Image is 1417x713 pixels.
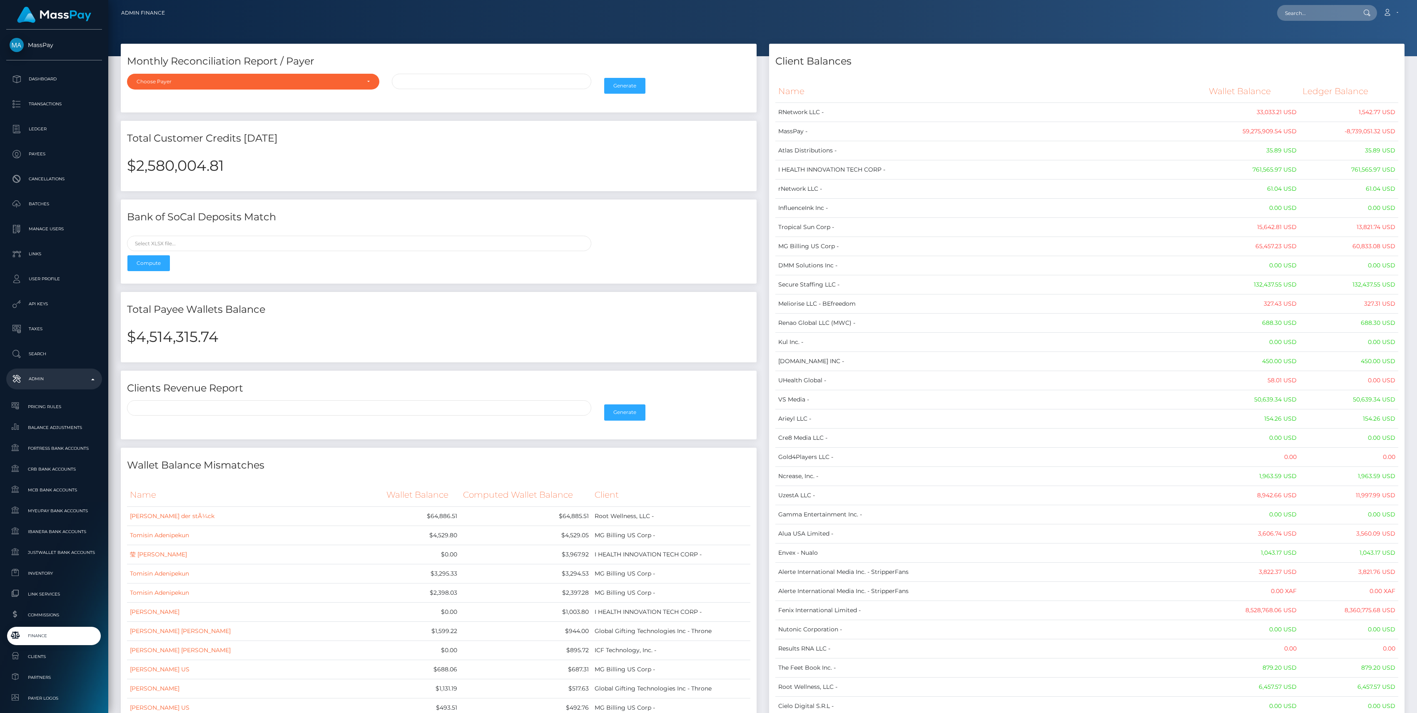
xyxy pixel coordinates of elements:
h2: $4,514,315.74 [127,328,750,346]
td: 0.00 USD [1300,371,1398,390]
span: Ibanera Bank Accounts [10,527,99,536]
td: 0.00 USD [1300,505,1398,524]
td: $3,294.53 [460,564,591,583]
td: 761,565.97 USD [1206,160,1300,179]
span: MyEUPay Bank Accounts [10,506,99,516]
td: 1,043.17 USD [1300,543,1398,563]
span: Inventory [10,568,99,578]
a: CRB Bank Accounts [6,460,102,478]
a: [PERSON_NAME] [PERSON_NAME] [130,627,231,635]
td: 450.00 USD [1206,352,1300,371]
td: Root Wellness, LLC - [775,678,1206,697]
td: 8,942.66 USD [1206,486,1300,505]
button: Compute [127,255,170,271]
a: MCB Bank Accounts [6,481,102,499]
td: 61.04 USD [1300,179,1398,199]
td: 0.00 [1206,448,1300,467]
span: Partners [10,673,99,682]
th: Wallet Balance [384,484,461,506]
td: Results RNA LLC - [775,639,1206,658]
p: Links [10,248,99,260]
td: Nutonic Corporation - [775,620,1206,639]
a: Fortress Bank Accounts [6,439,102,457]
button: Generate [604,78,645,94]
td: $64,885.51 [460,506,591,526]
td: $0.00 [384,641,461,660]
td: MG Billing US Corp - [592,526,750,545]
td: The Feet Book Inc. - [775,658,1206,678]
a: Batches [6,194,102,214]
button: Generate [604,404,645,420]
a: [PERSON_NAME] US [130,666,189,673]
img: MassPay Logo [17,7,91,23]
p: Payees [10,148,99,160]
a: Ibanera Bank Accounts [6,523,102,541]
td: I HEALTH INNOVATION TECH CORP - [775,160,1206,179]
span: Clients [10,652,99,661]
a: Inventory [6,564,102,582]
td: 450.00 USD [1300,352,1398,371]
a: User Profile [6,269,102,289]
td: $64,886.51 [384,506,461,526]
td: $517.63 [460,679,591,698]
td: 0.00 USD [1300,199,1398,218]
td: MG Billing US Corp - [592,660,750,679]
td: $687.31 [460,660,591,679]
a: Commissions [6,606,102,624]
p: Transactions [10,98,99,110]
td: 0.00 USD [1206,199,1300,218]
td: Alerte International Media Inc. - StripperFans [775,563,1206,582]
td: 0.00 USD [1206,333,1300,352]
p: Ledger [10,123,99,135]
td: 6,457.57 USD [1206,678,1300,697]
a: Transactions [6,94,102,115]
td: $4,529.05 [460,526,591,545]
span: CRB Bank Accounts [10,464,99,474]
td: 154.26 USD [1300,409,1398,429]
a: Payer Logos [6,689,102,707]
a: Admin Finance [121,4,165,22]
td: 0.00 USD [1300,620,1398,639]
td: Alerte International Media Inc. - StripperFans [775,582,1206,601]
a: [PERSON_NAME] US [130,704,189,711]
h4: Total Customer Credits [DATE] [127,131,750,146]
h4: Client Balances [775,54,1399,69]
div: Choose Payer [137,78,360,85]
th: Ledger Balance [1300,80,1398,103]
th: Wallet Balance [1206,80,1300,103]
td: -8,739,051.32 USD [1300,122,1398,141]
h2: $2,580,004.81 [127,157,750,175]
td: Meliorise LLC - BEfreedom [775,294,1206,314]
td: 58.01 USD [1206,371,1300,390]
a: Taxes [6,319,102,339]
td: $1,599.22 [384,621,461,641]
td: 154.26 USD [1206,409,1300,429]
td: $2,398.03 [384,583,461,602]
td: 132,437.55 USD [1300,275,1398,294]
td: $3,967.92 [460,545,591,564]
span: Fortress Bank Accounts [10,444,99,453]
a: Ledger [6,119,102,140]
td: 688.30 USD [1206,314,1300,333]
td: [DOMAIN_NAME] INC - [775,352,1206,371]
td: Renao Global LLC (MWC) - [775,314,1206,333]
td: 11,997.99 USD [1300,486,1398,505]
td: Secure Staffing LLC - [775,275,1206,294]
span: Finance [10,631,99,641]
td: Arieyl LLC - [775,409,1206,429]
a: JustWallet Bank Accounts [6,543,102,561]
a: Manage Users [6,219,102,239]
td: 0.00 USD [1206,620,1300,639]
h4: Clients Revenue Report [127,381,750,396]
th: Name [775,80,1206,103]
td: 33,033.21 USD [1206,103,1300,122]
td: UzestA LLC - [775,486,1206,505]
td: rNetwork LLC - [775,179,1206,199]
td: 3,821.76 USD [1300,563,1398,582]
td: I HEALTH INNOVATION TECH CORP - [592,545,750,564]
td: Alua USA Limited - [775,524,1206,543]
td: 0.00 USD [1300,333,1398,352]
td: I HEALTH INNOVATION TECH CORP - [592,602,750,621]
td: Atlas Distributions - [775,141,1206,160]
td: InfluenceInk Inc - [775,199,1206,218]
